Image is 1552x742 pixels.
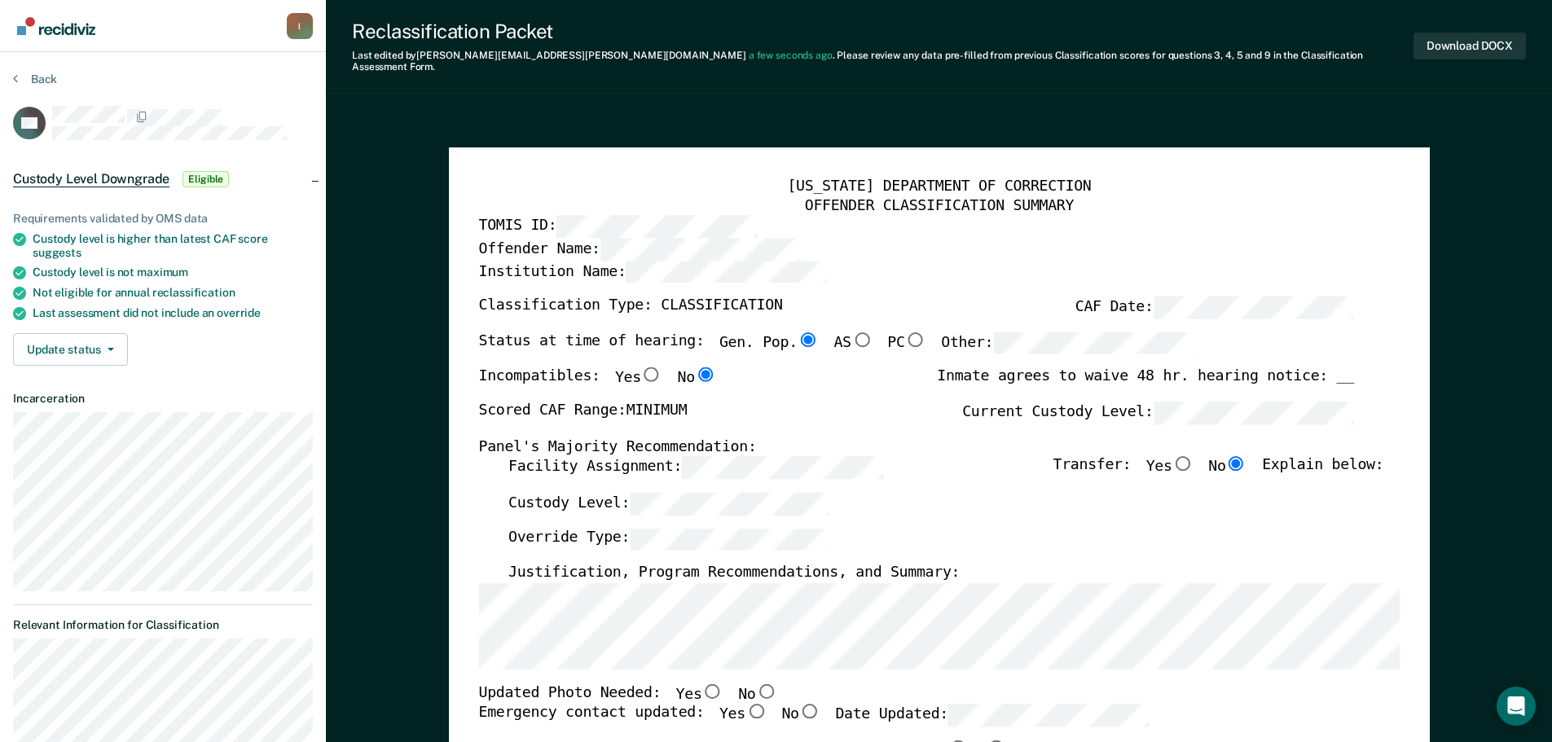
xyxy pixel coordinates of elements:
span: a few seconds ago [749,50,833,61]
label: Yes [719,705,766,727]
label: Justification, Program Recommendations, and Summary: [508,564,959,583]
label: TOMIS ID: [478,215,757,238]
input: No [798,705,820,719]
label: Yes [675,683,723,705]
div: Open Intercom Messenger [1497,687,1536,726]
label: Yes [1145,456,1193,479]
label: Offender Name: [478,238,801,261]
label: Current Custody Level: [962,402,1354,424]
div: [US_STATE] DEPARTMENT OF CORRECTION [478,177,1400,196]
span: suggests [33,246,81,259]
input: Yes [640,367,662,382]
div: Panel's Majority Recommendation: [478,437,1353,457]
label: Override Type: [508,528,830,551]
input: Offender Name: [600,238,800,261]
input: CAF Date: [1153,296,1353,318]
input: No [694,367,715,382]
input: Current Custody Level: [1153,402,1353,424]
label: No [677,367,716,389]
input: Facility Assignment: [682,456,882,479]
label: Institution Name: [478,261,826,283]
span: override [217,306,261,319]
label: Date Updated: [835,705,1149,727]
div: Updated Photo Needed: [478,683,776,705]
label: Gen. Pop. [719,331,818,354]
label: Classification Type: CLASSIFICATION [478,296,782,318]
label: Custody Level: [508,492,830,515]
div: Transfer: Explain below: [1053,456,1383,492]
div: Last assessment did not include an [33,306,313,320]
dt: Relevant Information for Classification [13,618,313,632]
input: Yes [1172,456,1193,471]
label: PC [887,331,926,354]
input: Date Updated: [947,705,1148,727]
dt: Incarceration [13,392,313,406]
input: Yes [745,705,766,719]
img: Recidiviz [17,17,95,35]
div: Inmate agrees to waive 48 hr. hearing notice: __ [937,367,1354,402]
label: No [738,683,777,705]
span: reclassification [152,286,235,299]
div: Not eligible for annual [33,286,313,300]
label: Scored CAF Range: MINIMUM [478,402,687,424]
label: Other: [941,331,1194,354]
input: TOMIS ID: [556,215,757,238]
input: No [755,683,776,698]
label: Facility Assignment: [508,456,882,479]
div: Last edited by [PERSON_NAME][EMAIL_ADDRESS][PERSON_NAME][DOMAIN_NAME] . Please review any data pr... [352,50,1414,73]
button: Profile dropdown button [287,13,313,39]
input: Override Type: [630,528,830,551]
div: Emergency contact updated: [478,705,1149,740]
span: Eligible [182,171,229,187]
span: maximum [137,266,188,279]
label: No [1208,456,1247,479]
div: Incompatibles: [478,367,716,402]
div: Requirements validated by OMS data [13,212,313,226]
input: Yes [701,683,723,698]
label: Yes [614,367,662,389]
button: Back [13,72,57,86]
div: Status at time of hearing: [478,331,1194,367]
input: Institution Name: [626,261,826,283]
label: No [781,705,820,727]
input: Gen. Pop. [797,331,818,346]
input: Custody Level: [630,492,830,515]
input: PC [904,331,925,346]
button: Download DOCX [1414,33,1526,59]
input: No [1225,456,1246,471]
button: Update status [13,333,128,366]
label: CAF Date: [1075,296,1353,318]
span: Custody Level Downgrade [13,171,169,187]
div: Reclassification Packet [352,20,1414,43]
input: Other: [993,331,1194,354]
div: OFFENDER CLASSIFICATION SUMMARY [478,196,1400,216]
label: AS [833,331,873,354]
div: Custody level is higher than latest CAF score [33,232,313,260]
div: Custody level is not [33,266,313,279]
div: l [287,13,313,39]
input: AS [851,331,872,346]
